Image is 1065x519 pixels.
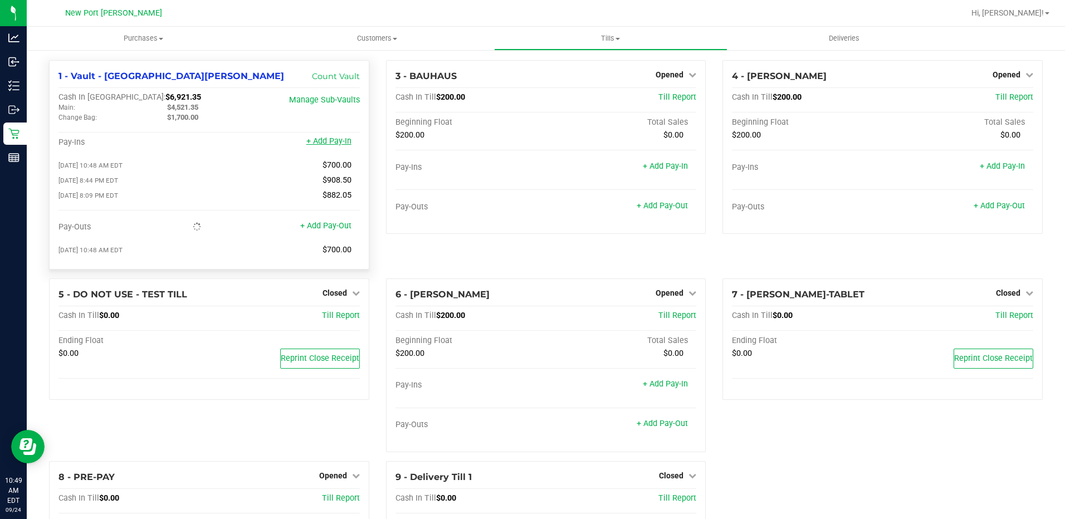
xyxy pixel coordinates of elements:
span: $200.00 [395,349,424,358]
span: $200.00 [773,92,802,102]
a: + Add Pay-Out [300,221,351,231]
span: Cash In [GEOGRAPHIC_DATA]: [58,92,165,102]
div: Beginning Float [395,117,546,128]
a: Till Report [658,311,696,320]
span: 8 - PRE-PAY [58,472,115,482]
a: Manage Sub-Vaults [289,95,360,105]
span: $200.00 [436,311,465,320]
span: [DATE] 8:44 PM EDT [58,177,118,184]
span: $0.00 [1000,130,1020,140]
div: Pay-Ins [732,163,882,173]
span: $700.00 [323,245,351,254]
div: Beginning Float [395,336,546,346]
p: 09/24 [5,506,22,514]
span: 5 - DO NOT USE - TEST TILL [58,289,187,300]
div: Total Sales [546,336,696,346]
inline-svg: Reports [8,152,19,163]
span: $200.00 [436,92,465,102]
span: [DATE] 8:09 PM EDT [58,192,118,199]
span: $700.00 [323,160,351,170]
span: Tills [495,33,727,43]
span: [DATE] 10:48 AM EDT [58,246,123,254]
a: Purchases [27,27,260,50]
span: Opened [656,70,683,79]
div: Total Sales [883,117,1033,128]
span: Cash In Till [58,311,99,320]
div: Pay-Outs [732,202,882,212]
inline-svg: Inventory [8,80,19,91]
span: Cash In Till [732,92,773,102]
a: + Add Pay-Out [637,419,688,428]
div: Total Sales [546,117,696,128]
inline-svg: Inbound [8,56,19,67]
span: Opened [656,288,683,297]
a: Till Report [995,92,1033,102]
div: Pay-Outs [58,222,209,232]
span: $0.00 [732,349,752,358]
a: Tills [494,27,727,50]
span: $882.05 [323,190,351,200]
a: Till Report [658,493,696,503]
iframe: Resource center [11,430,45,463]
a: Till Report [322,493,360,503]
a: Customers [260,27,494,50]
div: Ending Float [732,336,882,346]
span: $0.00 [663,349,683,358]
span: $0.00 [99,311,119,320]
span: Cash In Till [395,92,436,102]
a: + Add Pay-In [643,379,688,389]
span: Cash In Till [732,311,773,320]
p: 10:49 AM EDT [5,476,22,506]
span: Opened [993,70,1020,79]
span: [DATE] 10:48 AM EDT [58,161,123,169]
span: 7 - [PERSON_NAME]-TABLET [732,289,864,300]
span: 4 - [PERSON_NAME] [732,71,827,81]
div: Pay-Outs [395,420,546,430]
span: Cash In Till [395,493,436,503]
span: Closed [659,471,683,480]
span: $6,921.35 [165,92,201,102]
span: $908.50 [323,175,351,185]
span: 3 - BAUHAUS [395,71,457,81]
span: Opened [319,471,347,480]
div: Pay-Ins [395,163,546,173]
inline-svg: Retail [8,128,19,139]
span: $1,700.00 [167,113,198,121]
div: Pay-Ins [58,138,209,148]
span: $200.00 [732,130,761,140]
span: $0.00 [436,493,456,503]
a: Till Report [322,311,360,320]
a: Deliveries [727,27,961,50]
span: Till Report [995,311,1033,320]
span: Customers [261,33,493,43]
span: Closed [996,288,1020,297]
a: + Add Pay-In [643,161,688,171]
span: $0.00 [773,311,793,320]
span: 9 - Delivery Till 1 [395,472,472,482]
span: Cash In Till [58,493,99,503]
span: $0.00 [99,493,119,503]
a: Till Report [658,92,696,102]
span: $0.00 [58,349,79,358]
div: Beginning Float [732,117,882,128]
div: Pay-Ins [395,380,546,390]
span: Hi, [PERSON_NAME]! [971,8,1044,17]
span: 1 - Vault - [GEOGRAPHIC_DATA][PERSON_NAME] [58,71,284,81]
span: Deliveries [814,33,875,43]
a: + Add Pay-In [306,136,351,146]
a: + Add Pay-Out [637,201,688,210]
a: + Add Pay-Out [974,201,1025,210]
inline-svg: Outbound [8,104,19,115]
span: $4,521.35 [167,103,198,111]
a: + Add Pay-In [980,161,1025,171]
span: Closed [323,288,347,297]
span: Reprint Close Receipt [281,354,359,363]
button: Reprint Close Receipt [954,349,1033,369]
button: Reprint Close Receipt [280,349,360,369]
